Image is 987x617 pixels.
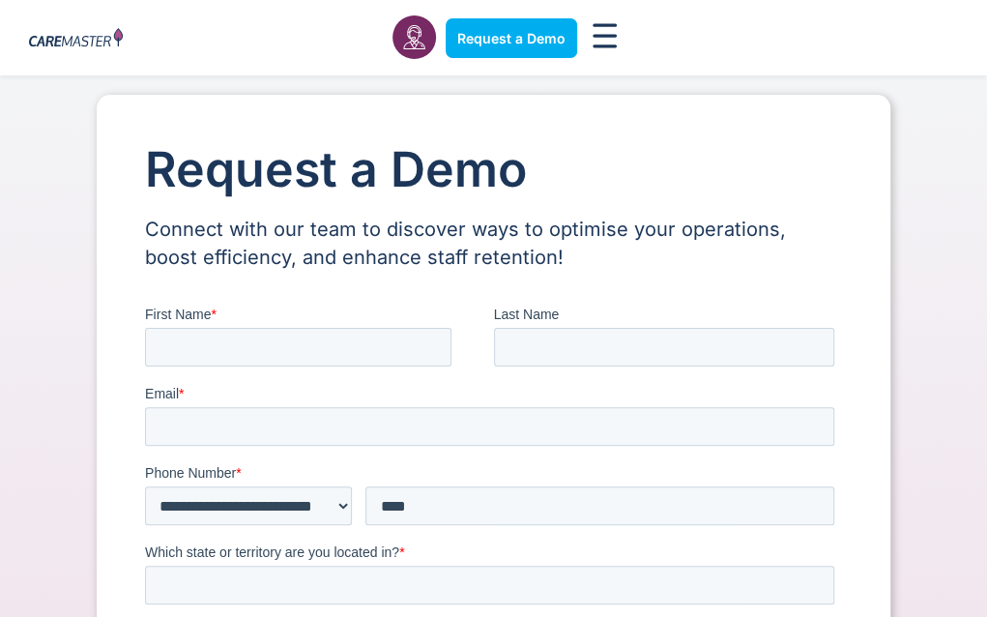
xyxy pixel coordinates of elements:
a: Request a Demo [446,18,577,58]
div: Menu Toggle [587,17,624,59]
span: Request a Demo [457,30,566,46]
img: CareMaster Logo [29,28,123,49]
p: Connect with our team to discover ways to optimise your operations, boost efficiency, and enhance... [145,216,842,272]
span: Last Name [349,2,415,17]
h1: Request a Demo [145,143,842,196]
